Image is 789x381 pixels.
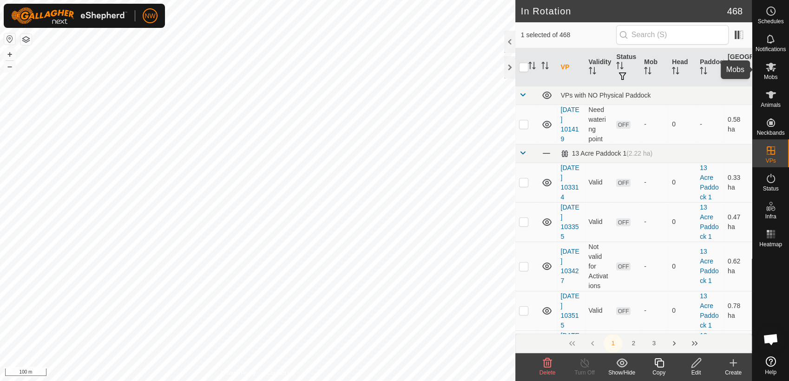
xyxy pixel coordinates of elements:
th: Mob [640,48,668,86]
a: Privacy Policy [221,369,256,377]
span: (2.22 ha) [626,150,652,157]
span: Schedules [757,19,783,24]
a: Contact Us [267,369,294,377]
td: 0.58 ha [724,105,752,144]
button: Map Layers [20,34,32,45]
span: VPs [765,158,776,164]
div: 13 Acre Paddock 1 [561,150,653,158]
div: - [644,119,664,129]
p-sorticon: Activate to sort [541,63,549,71]
span: 468 [727,4,743,18]
a: [DATE] 103355 [561,204,579,240]
a: 13 Acre Paddock 1 [700,332,718,368]
button: Next Page [665,334,684,353]
span: Mobs [764,74,777,80]
span: NW [145,11,155,21]
button: + [4,49,15,60]
a: [DATE] 103427 [561,248,579,284]
td: 0 [668,242,696,291]
div: - [644,306,664,315]
button: Last Page [685,334,704,353]
a: [DATE] 103314 [561,164,579,201]
span: Notifications [756,46,786,52]
td: Valid [585,291,613,330]
td: 0 [668,330,696,370]
td: Need watering point [585,105,613,144]
div: - [644,177,664,187]
th: Head [668,48,696,86]
a: 13 Acre Paddock 1 [700,248,718,284]
a: Help [752,353,789,379]
span: Animals [761,102,781,108]
a: [DATE] 103515 [561,292,579,329]
th: Paddock [696,48,724,86]
p-sorticon: Activate to sort [644,68,651,76]
p-sorticon: Activate to sort [700,68,707,76]
h2: In Rotation [521,6,727,17]
td: 0 [668,291,696,330]
div: VPs with NO Physical Paddock [561,92,748,99]
td: - [696,105,724,144]
p-sorticon: Activate to sort [672,68,679,76]
div: Copy [640,368,677,377]
td: 0.33 ha [724,163,752,202]
th: [GEOGRAPHIC_DATA] Area [724,48,752,86]
span: Delete [539,369,556,376]
button: 1 [604,334,622,353]
td: Valid [585,163,613,202]
a: 13 Acre Paddock 1 [700,164,718,201]
div: Turn Off [566,368,603,377]
span: OFF [616,218,630,226]
th: VP [557,48,585,86]
div: Show/Hide [603,368,640,377]
th: Validity [585,48,613,86]
button: 3 [644,334,663,353]
td: Not valid for Activations [585,242,613,291]
td: Valid [585,330,613,370]
span: Status [763,186,778,191]
td: 0 [668,163,696,202]
span: 1 selected of 468 [521,30,616,40]
span: OFF [616,307,630,315]
td: 1 ha [724,330,752,370]
p-sorticon: Activate to sort [589,68,596,76]
p-sorticon: Activate to sort [528,63,536,71]
button: – [4,61,15,72]
td: 0 [668,105,696,144]
td: Valid [585,202,613,242]
a: [DATE] 101419 [561,106,579,143]
td: 0 [668,202,696,242]
p-sorticon: Activate to sort [616,63,624,71]
span: OFF [616,121,630,129]
button: 2 [624,334,643,353]
button: Reset Map [4,33,15,45]
td: 0.78 ha [724,291,752,330]
th: Status [612,48,640,86]
div: Edit [677,368,715,377]
p-sorticon: Activate to sort [728,73,735,80]
div: Create [715,368,752,377]
span: Help [765,369,776,375]
div: Open chat [757,325,785,353]
a: 13 Acre Paddock 1 [700,204,718,240]
div: - [644,217,664,227]
span: Infra [765,214,776,219]
span: OFF [616,263,630,270]
a: 13 Acre Paddock 1 [700,292,718,329]
td: 0.62 ha [724,242,752,291]
input: Search (S) [616,25,729,45]
span: OFF [616,179,630,187]
td: 0.47 ha [724,202,752,242]
span: Heatmap [759,242,782,247]
div: - [644,262,664,271]
img: Gallagher Logo [11,7,127,24]
span: Neckbands [756,130,784,136]
a: [DATE] 170542 [561,332,579,368]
